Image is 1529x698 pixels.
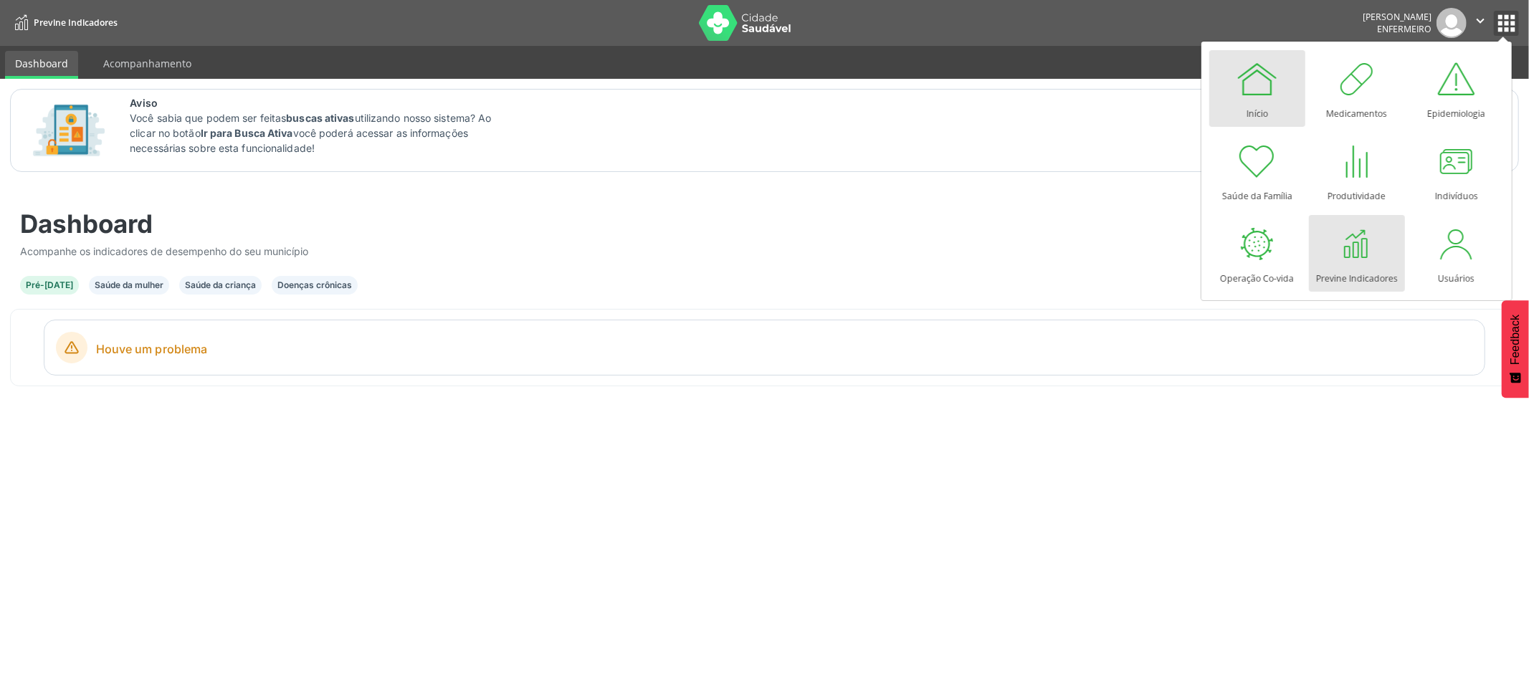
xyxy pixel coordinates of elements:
div: [PERSON_NAME] [1363,11,1432,23]
div: Saúde da criança [185,279,256,292]
span: Aviso [130,95,509,110]
div: Doenças crônicas [277,279,352,292]
span: Previne Indicadores [34,16,118,29]
a: Indivíduos [1409,133,1505,209]
a: Dashboard [5,51,78,79]
a: Acompanhamento [93,51,201,76]
a: Operação Co-vida [1209,215,1305,292]
span: Enfermeiro [1377,23,1432,35]
p: Você sabia que podem ser feitas utilizando nosso sistema? Ao clicar no botão você poderá acessar ... [130,110,509,156]
span: Houve um problema [96,340,1473,358]
strong: buscas ativas [286,112,354,124]
img: Imagem de CalloutCard [28,98,110,163]
div: Acompanhe os indicadores de desempenho do seu município [20,244,1509,259]
div: Saúde da mulher [95,279,163,292]
span: Feedback [1509,315,1522,365]
img: img [1437,8,1467,38]
button: Feedback - Mostrar pesquisa [1502,300,1529,398]
a: Usuários [1409,215,1505,292]
div: Pré-[DATE] [26,279,73,292]
i:  [1472,13,1488,29]
div: Dashboard [20,209,1509,239]
a: Medicamentos [1309,50,1405,127]
a: Saúde da Família [1209,133,1305,209]
button: apps [1494,11,1519,36]
strong: Ir para Busca Ativa [201,127,293,139]
a: Início [1209,50,1305,127]
a: Produtividade [1309,133,1405,209]
a: Previne Indicadores [1309,215,1405,292]
a: Epidemiologia [1409,50,1505,127]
